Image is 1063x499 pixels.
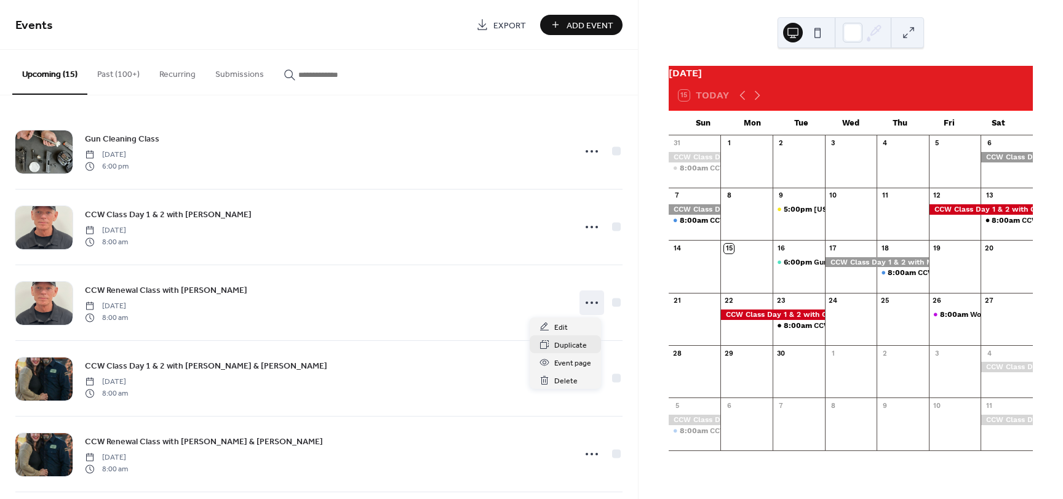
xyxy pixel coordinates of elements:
div: 15 [724,244,733,253]
div: 7 [776,401,786,410]
div: 1 [724,139,733,148]
div: 9 [880,401,890,410]
div: Wed [826,111,875,135]
div: 12 [933,191,942,201]
div: Women's Basic Self-Defense Course [929,309,981,320]
span: [DATE] [85,452,128,463]
div: CCW Renewal Class with [PERSON_NAME] [710,215,866,226]
span: 8:00am [680,426,710,436]
span: CCW Renewal Class with [PERSON_NAME] & [PERSON_NAME] [85,436,323,449]
div: 13 [984,191,993,201]
div: 14 [672,244,682,253]
span: CCW Class Day 1 & 2 with [PERSON_NAME] [85,209,252,222]
div: 22 [724,297,733,306]
div: 5 [672,401,682,410]
span: 8:00am [784,321,814,331]
div: CCW Class Day 1 & 2 with Chad & Mindy Hertzell [720,309,824,320]
div: 18 [880,244,890,253]
div: 28 [672,349,682,358]
div: 19 [933,244,942,253]
span: CCW Class Day 1 & 2 with [PERSON_NAME] & [PERSON_NAME] [85,360,327,373]
div: Tue [777,111,826,135]
span: Duplicate [554,339,587,352]
span: 8:00am [940,309,970,320]
div: 5 [933,139,942,148]
span: 8:00 am [85,236,128,247]
span: Add Event [567,19,613,32]
span: Events [15,14,53,38]
div: 24 [829,297,838,306]
div: CCW Renewal Class with Mark Jeter [669,163,721,174]
div: 23 [776,297,786,306]
div: Utah/Arizona CCW Class [773,204,825,215]
span: 8:00 am [85,312,128,323]
span: Event page [554,357,591,370]
div: Gun Cleaning Class [773,257,825,268]
span: 6:00pm [784,257,814,268]
div: Gun Cleaning Class [814,257,883,268]
div: 11 [880,191,890,201]
span: 8:00am [680,163,710,174]
div: CCW Class Day 1 & 2 with Mark Jeter [981,152,1033,162]
button: Past (100+) [87,50,149,94]
a: Gun Cleaning Class [85,132,159,146]
div: CCW Renewal Class with [PERSON_NAME] & [PERSON_NAME] [814,321,1043,331]
div: 3 [829,139,838,148]
span: Edit [554,321,568,334]
div: Thu [875,111,925,135]
div: CCW Renewal Class with Mark Jeter [669,215,721,226]
div: 4 [984,349,993,358]
div: Sat [974,111,1023,135]
span: Export [493,19,526,32]
div: 9 [776,191,786,201]
span: 5:00pm [784,204,814,215]
div: CCW Renewal Class with Mark Jeter [669,426,721,436]
div: 2 [880,349,890,358]
div: CCW Renewal Class with [PERSON_NAME] [710,426,866,436]
div: 6 [724,401,733,410]
div: 1 [829,349,838,358]
a: Add Event [540,15,623,35]
div: 6 [984,139,993,148]
span: 6:00 pm [85,161,129,172]
div: 27 [984,297,993,306]
div: CCW Class Day 1 & 2 with Mark Jeter [669,204,721,215]
div: Sun [679,111,728,135]
div: 17 [829,244,838,253]
div: CCW Class Day 1 & 2 with Mark Jeter [669,415,721,425]
div: CCW Renewal Class with [PERSON_NAME] [710,163,866,174]
button: Upcoming (15) [12,50,87,95]
div: 16 [776,244,786,253]
div: 20 [984,244,993,253]
div: 8 [724,191,733,201]
div: 7 [672,191,682,201]
div: 30 [776,349,786,358]
div: CCW Class Day 1 & 2 with Mark Jeter [981,415,1033,425]
div: CCW Renewal Class with Chad & Mindy Hertzell [981,215,1033,226]
div: 4 [880,139,890,148]
div: CCW Renewal Class with Mark Jeter [877,268,929,278]
span: [DATE] [85,377,128,388]
div: CCW Class Day 1 & 2 with Mark Jeter [669,152,721,162]
span: Delete [554,375,578,388]
span: 8:00 am [85,388,128,399]
div: 8 [829,401,838,410]
div: 26 [933,297,942,306]
a: CCW Class Day 1 & 2 with [PERSON_NAME] & [PERSON_NAME] [85,359,327,373]
div: 21 [672,297,682,306]
div: 10 [829,191,838,201]
a: CCW Renewal Class with [PERSON_NAME] [85,283,247,297]
div: 2 [776,139,786,148]
div: Mon [728,111,777,135]
div: 25 [880,297,890,306]
div: [DATE] [669,66,1033,81]
span: Gun Cleaning Class [85,133,159,146]
div: [US_STATE]/[US_STATE] CCW Class [814,204,946,215]
div: 31 [672,139,682,148]
div: 3 [933,349,942,358]
span: CCW Renewal Class with [PERSON_NAME] [85,284,247,297]
div: 11 [984,401,993,410]
button: Recurring [149,50,205,94]
div: CCW Renewal Class with Chad & Mindy Hertzell [773,321,825,331]
div: 29 [724,349,733,358]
